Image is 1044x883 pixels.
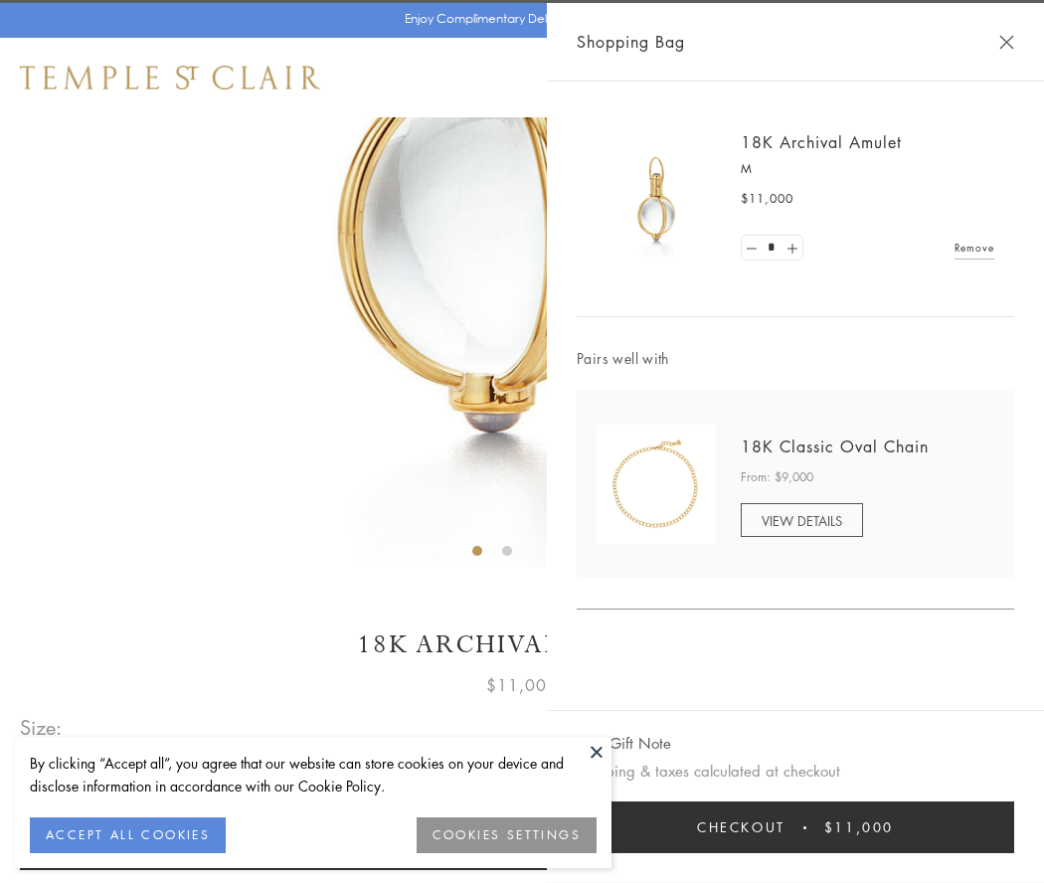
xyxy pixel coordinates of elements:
[577,731,671,756] button: Add Gift Note
[20,66,320,89] img: Temple St. Clair
[824,816,894,838] span: $11,000
[782,236,801,261] a: Set quantity to 2
[999,35,1014,50] button: Close Shopping Bag
[597,139,716,259] img: 18K Archival Amulet
[741,189,793,209] span: $11,000
[577,347,1014,370] span: Pairs well with
[577,29,685,55] span: Shopping Bag
[577,801,1014,853] button: Checkout $11,000
[30,817,226,853] button: ACCEPT ALL COOKIES
[577,759,1014,784] p: Shipping & taxes calculated at checkout
[20,627,1024,662] h1: 18K Archival Amulet
[30,752,597,797] div: By clicking “Accept all”, you agree that our website can store cookies on your device and disclos...
[741,159,994,179] p: M
[486,672,558,698] span: $11,000
[20,711,64,744] span: Size:
[597,425,716,544] img: N88865-OV18
[955,237,994,259] a: Remove
[417,817,597,853] button: COOKIES SETTINGS
[741,467,813,487] span: From: $9,000
[741,436,929,457] a: 18K Classic Oval Chain
[742,236,762,261] a: Set quantity to 0
[762,511,842,530] span: VIEW DETAILS
[405,9,630,29] p: Enjoy Complimentary Delivery & Returns
[741,503,863,537] a: VIEW DETAILS
[741,131,902,153] a: 18K Archival Amulet
[697,816,785,838] span: Checkout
